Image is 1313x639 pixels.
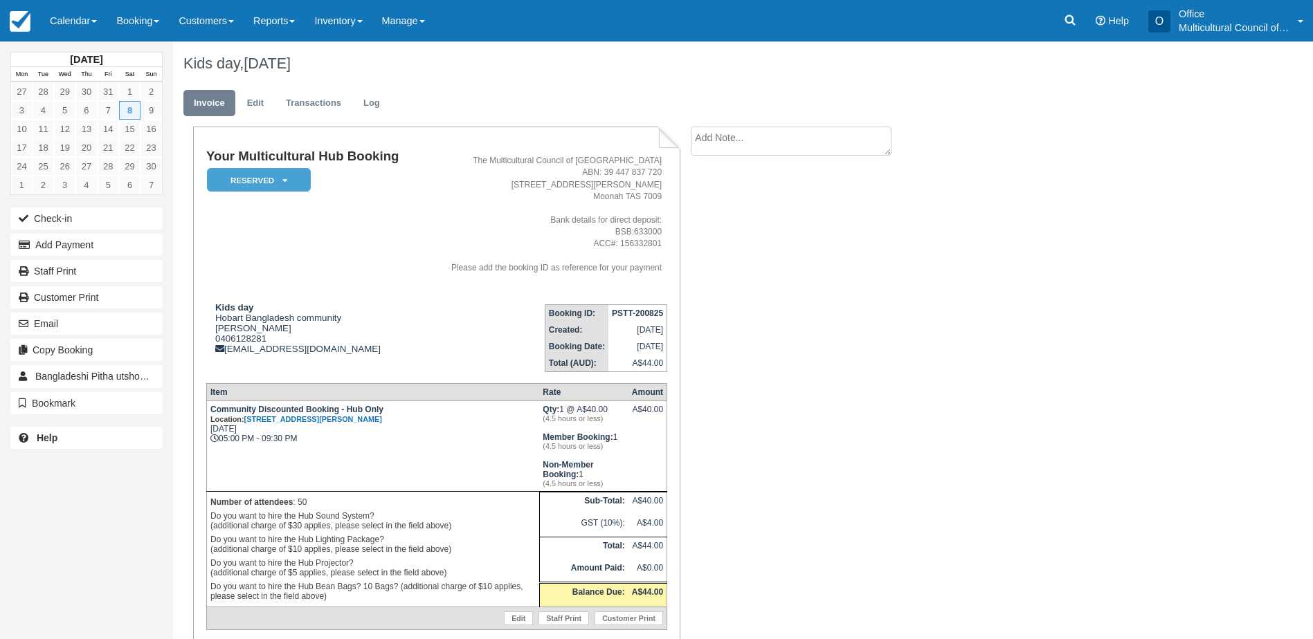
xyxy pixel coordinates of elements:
[54,67,75,82] th: Wed
[98,138,119,157] a: 21
[608,338,667,355] td: [DATE]
[10,365,163,387] a: Bangladeshi Pitha utshob 21
[628,492,667,514] td: A$40.00
[1096,16,1105,26] i: Help
[119,101,141,120] a: 8
[539,559,628,583] th: Amount Paid:
[141,157,162,176] a: 30
[628,537,667,559] td: A$44.00
[141,82,162,101] a: 2
[10,207,163,230] button: Check-in
[543,414,624,423] em: (4.5 hours or less)
[628,515,667,537] td: A$4.00
[10,392,163,414] button: Bookmark
[54,101,75,120] a: 5
[1179,7,1289,21] p: Office
[206,383,539,400] th: Item
[119,120,141,138] a: 15
[1148,10,1170,33] div: O
[210,580,536,603] p: Do you want to hire the Hub Bean Bags? 10 Bags? (additional charge of $10 applies, please select ...
[11,101,33,120] a: 3
[10,339,163,361] button: Copy Booking
[539,515,628,537] td: GST (10%):
[98,82,119,101] a: 31
[54,120,75,138] a: 12
[33,82,54,101] a: 28
[628,559,667,583] td: A$0.00
[210,415,382,423] small: Location:
[33,101,54,120] a: 4
[141,101,162,120] a: 9
[545,304,608,322] th: Booking ID:
[98,67,119,82] th: Fri
[11,176,33,194] a: 1
[148,371,165,383] span: 21
[33,157,54,176] a: 25
[75,67,97,82] th: Thu
[539,400,628,491] td: 1 @ A$40.00 1 1
[210,497,293,507] strong: Number of attendees
[545,355,608,372] th: Total (AUD):
[70,54,102,65] strong: [DATE]
[10,286,163,308] a: Customer Print
[1179,21,1289,35] p: Multicultural Council of [GEOGRAPHIC_DATA]
[237,90,274,117] a: Edit
[98,176,119,194] a: 5
[543,460,593,479] strong: Non-Member Booking
[75,157,97,176] a: 27
[504,611,533,625] a: Edit
[75,138,97,157] a: 20
[244,415,382,423] a: [STREET_ADDRESS][PERSON_NAME]
[11,120,33,138] a: 10
[539,583,628,606] th: Balance Due:
[632,405,663,425] div: A$40.00
[33,120,54,138] a: 11
[206,149,421,164] h1: Your Multicultural Hub Booking
[210,405,383,424] strong: Community Discounted Booking - Hub Only
[119,176,141,194] a: 6
[75,120,97,138] a: 13
[543,405,559,414] strong: Qty
[10,234,163,256] button: Add Payment
[54,176,75,194] a: 3
[11,67,33,82] th: Mon
[11,82,33,101] a: 27
[10,260,163,282] a: Staff Print
[612,308,663,318] strong: PSTT-200825
[33,138,54,157] a: 18
[539,492,628,514] th: Sub-Total:
[98,157,119,176] a: 28
[37,432,57,443] b: Help
[628,383,667,400] th: Amount
[119,138,141,157] a: 22
[206,302,421,354] div: Hobart Bangladesh community [PERSON_NAME] 0406128281 [EMAIL_ADDRESS][DOMAIN_NAME]
[54,138,75,157] a: 19
[539,383,628,400] th: Rate
[539,537,628,559] th: Total:
[75,82,97,101] a: 30
[543,432,613,442] strong: Member Booking
[33,67,54,82] th: Tue
[10,427,163,449] a: Help
[595,611,663,625] a: Customer Print
[183,90,235,117] a: Invoice
[54,82,75,101] a: 29
[426,155,662,273] address: The Multicultural Council of [GEOGRAPHIC_DATA] ABN: 39 447 837 720 [STREET_ADDRESS][PERSON_NAME] ...
[210,495,536,509] p: : 50
[215,302,254,313] strong: Kids day
[141,120,162,138] a: 16
[210,532,536,556] p: Do you want to hire the Hub Lighting Package? (additional charge of $10 applies, please select in...
[543,442,624,450] em: (4.5 hours or less)
[275,90,352,117] a: Transactions
[141,138,162,157] a: 23
[141,176,162,194] a: 7
[206,400,539,491] td: [DATE] 05:00 PM - 09:30 PM
[1108,15,1129,26] span: Help
[608,322,667,338] td: [DATE]
[210,509,536,532] p: Do you want to hire the Hub Sound System? (additional charge of $30 applies, please select in the...
[54,157,75,176] a: 26
[75,176,97,194] a: 4
[98,101,119,120] a: 7
[119,157,141,176] a: 29
[543,479,624,488] em: (4.5 hours or less)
